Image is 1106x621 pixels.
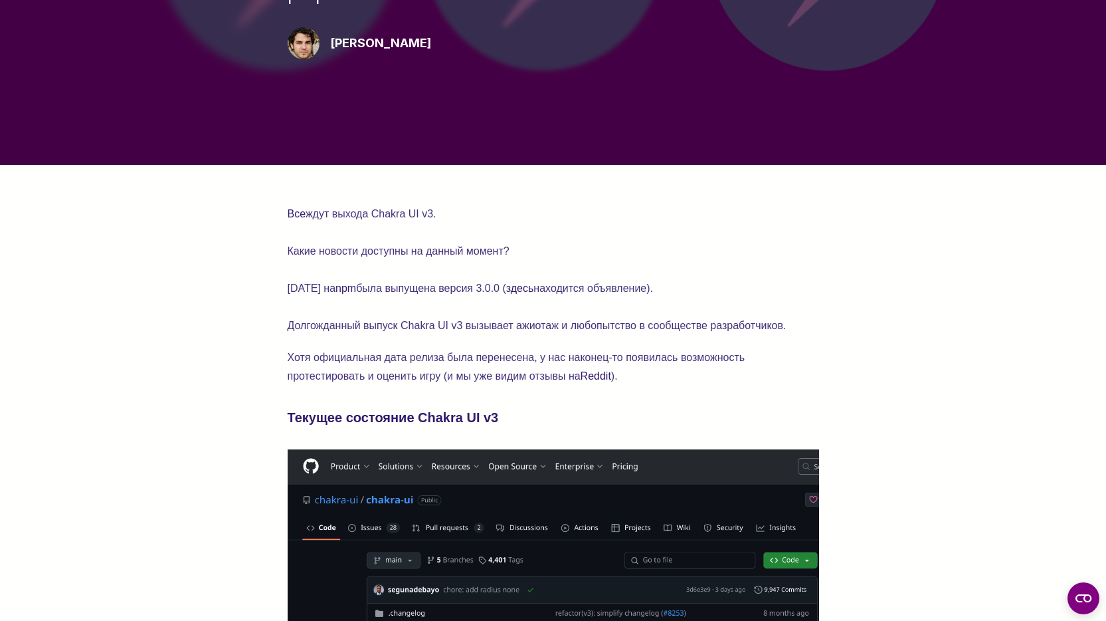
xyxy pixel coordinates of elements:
button: Открыть виджет CMP [1067,582,1099,614]
ya-tr-span: ждут выхода Chakra UI v3. [306,208,436,219]
ya-tr-span: находится объявление). [533,283,653,294]
ya-tr-span: Долгожданный выпуск Chakra UI v3 вызывает ажиотаж и любопытство в сообществе разработчиков. [288,320,786,331]
ya-tr-span: [DATE] на [288,283,336,294]
a: npm [335,283,356,294]
ya-tr-span: Текущее состояние Chakra UI v3 [288,410,499,425]
ya-tr-span: [PERSON_NAME] [330,36,431,50]
a: Все [288,208,306,219]
a: Reddit [581,370,611,382]
a: здесь [506,283,534,294]
ya-tr-span: была выпущена версия 3.0.0 ( [356,283,506,294]
img: Джорджо Пари Полипо [288,27,320,59]
ya-tr-span: Какие новости доступны на данный момент? [288,245,509,257]
ya-tr-span: ). [611,370,618,382]
ya-tr-span: Хотя официальная дата релиза была перенесена, у нас наконец-то появилась возможность протестирова... [288,352,748,382]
